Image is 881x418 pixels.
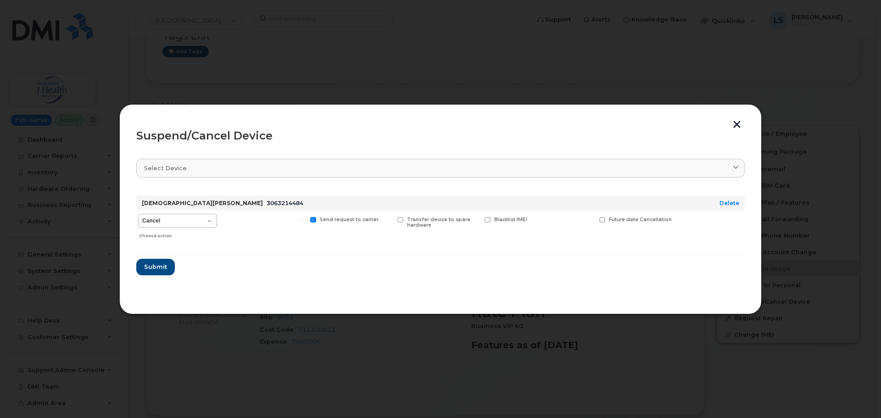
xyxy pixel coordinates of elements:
[136,259,175,275] button: Submit
[136,159,745,178] a: Select device
[609,217,672,223] span: Future date Cancellation
[386,217,391,222] input: Transfer device to spare hardware
[144,164,187,173] span: Select device
[841,378,874,411] iframe: Messenger Launcher
[494,217,527,223] span: Blacklist IMEI
[719,200,739,206] a: Delete
[142,200,263,206] strong: [DEMOGRAPHIC_DATA][PERSON_NAME]
[144,262,167,271] span: Submit
[136,130,745,141] div: Suspend/Cancel Device
[267,200,303,206] span: 3063214484
[474,217,478,222] input: Blacklist IMEI
[299,217,304,222] input: Send request to carrier
[320,217,379,223] span: Send request to carrier
[588,217,593,222] input: Future date Cancellation
[139,229,217,240] div: Choose action
[407,217,470,229] span: Transfer device to spare hardware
